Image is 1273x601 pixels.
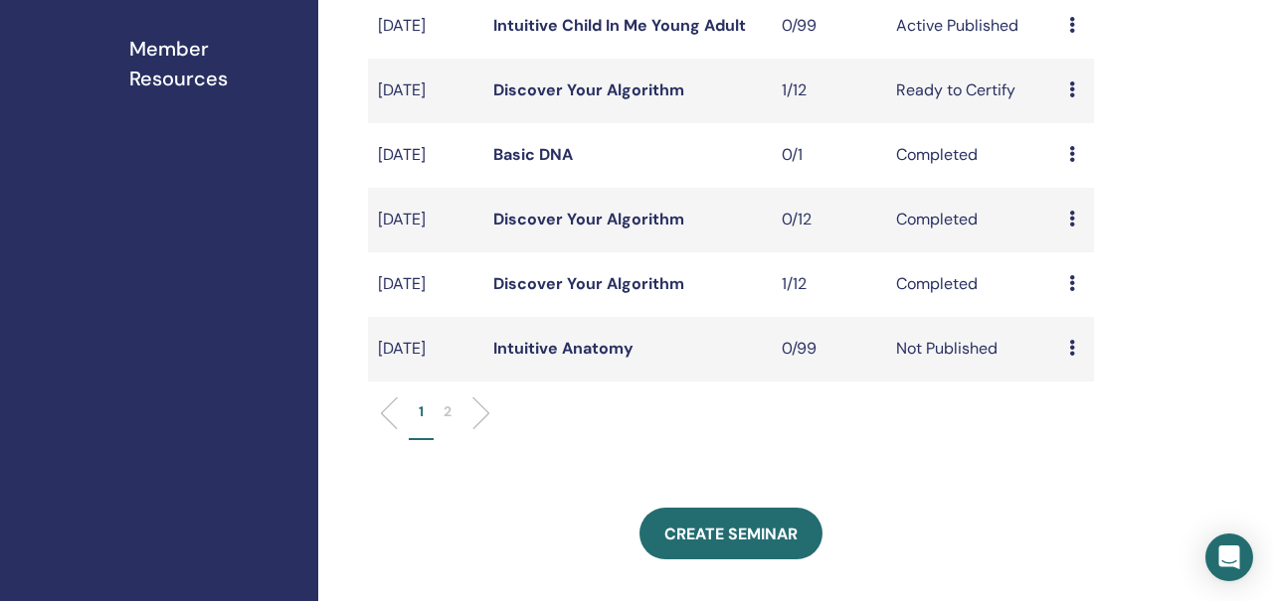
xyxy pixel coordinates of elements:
[772,317,887,381] td: 0/99
[444,401,452,422] p: 2
[772,252,887,317] td: 1/12
[493,15,746,36] a: Intuitive Child In Me Young Adult
[368,59,483,123] td: [DATE]
[368,123,483,188] td: [DATE]
[493,209,684,229] a: Discover Your Algorithm
[493,79,684,100] a: Discover Your Algorithm
[368,317,483,381] td: [DATE]
[886,59,1059,123] td: Ready to Certify
[493,338,634,359] a: Intuitive Anatomy
[368,252,483,317] td: [DATE]
[772,123,887,188] td: 0/1
[886,188,1059,252] td: Completed
[1205,533,1253,581] div: Open Intercom Messenger
[886,123,1059,188] td: Completed
[772,188,887,252] td: 0/12
[129,34,302,93] span: Member Resources
[772,59,887,123] td: 1/12
[368,188,483,252] td: [DATE]
[639,508,822,559] a: Create seminar
[493,144,573,165] a: Basic DNA
[664,524,798,544] span: Create seminar
[493,273,684,294] a: Discover Your Algorithm
[419,401,424,422] p: 1
[886,252,1059,317] td: Completed
[886,317,1059,381] td: Not Published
